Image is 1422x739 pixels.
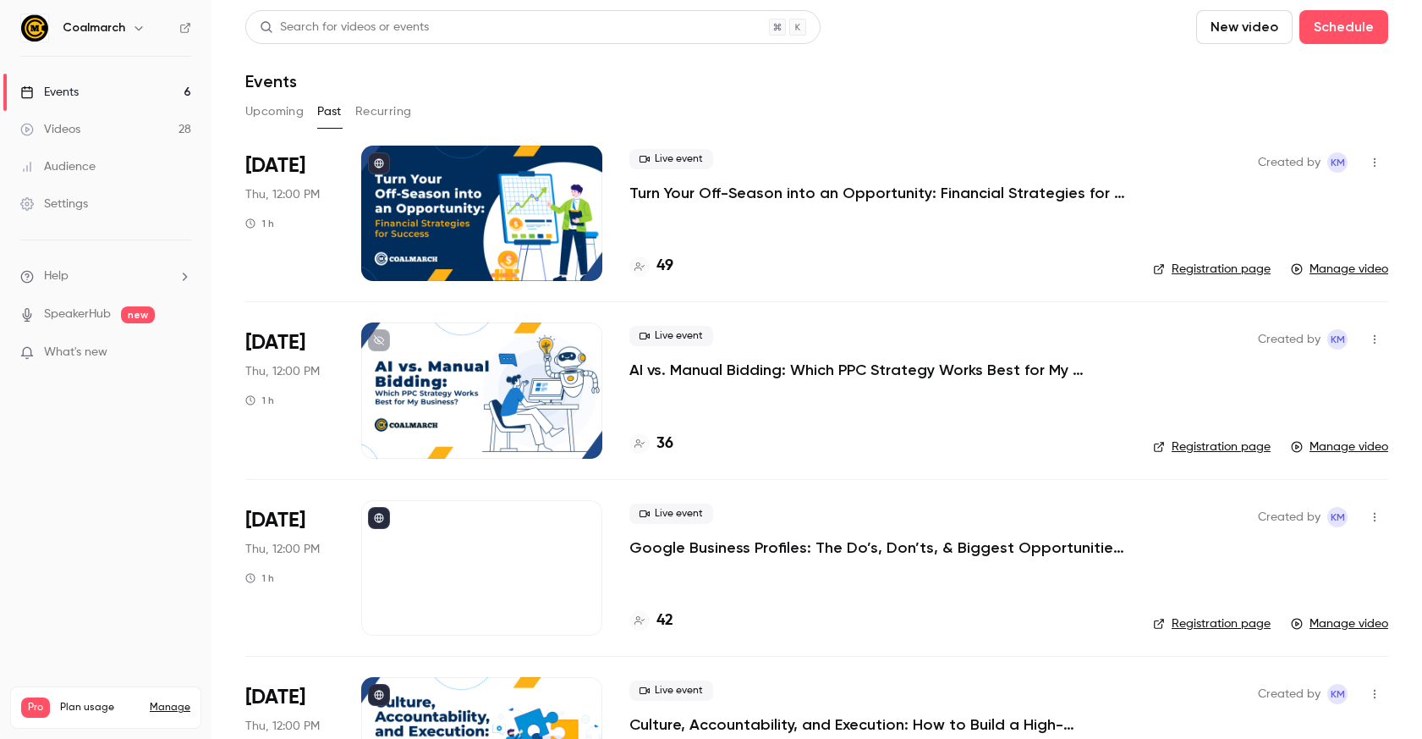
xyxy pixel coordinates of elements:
[1327,684,1348,704] span: Katie McCaskill
[21,14,48,41] img: Coalmarch
[629,681,713,701] span: Live event
[245,71,297,91] h1: Events
[629,326,713,346] span: Live event
[245,541,320,558] span: Thu, 12:00 PM
[1327,152,1348,173] span: Katie McCaskill
[245,98,304,125] button: Upcoming
[1331,507,1345,527] span: KM
[63,19,125,36] h6: Coalmarch
[1153,615,1271,632] a: Registration page
[629,149,713,169] span: Live event
[245,394,274,407] div: 1 h
[20,84,79,101] div: Events
[1291,261,1388,278] a: Manage video
[245,363,320,380] span: Thu, 12:00 PM
[1327,329,1348,350] span: Katie McCaskill
[44,306,111,323] a: SpeakerHub
[21,698,50,718] span: Pro
[1331,329,1345,350] span: KM
[245,684,305,711] span: [DATE]
[629,433,673,455] a: 36
[245,718,320,735] span: Thu, 12:00 PM
[1153,438,1271,455] a: Registration page
[60,701,140,714] span: Plan usage
[44,267,69,285] span: Help
[245,571,274,585] div: 1 h
[317,98,342,125] button: Past
[629,714,1126,735] a: Culture, Accountability, and Execution: How to Build a High-Performance Team in a Field Service B...
[260,19,429,36] div: Search for videos or events
[1196,10,1293,44] button: New video
[1258,684,1320,704] span: Created by
[1327,507,1348,527] span: Katie McCaskill
[44,344,107,361] span: What's new
[656,433,673,455] h4: 36
[629,183,1126,203] a: Turn Your Off-Season into an Opportunity: Financial Strategies for Success
[245,186,320,203] span: Thu, 12:00 PM
[629,504,713,524] span: Live event
[245,146,334,281] div: Aug 21 Thu, 12:00 PM (America/New York)
[1299,10,1388,44] button: Schedule
[245,507,305,534] span: [DATE]
[629,609,673,632] a: 42
[20,121,80,138] div: Videos
[1258,152,1320,173] span: Created by
[20,196,88,212] div: Settings
[20,158,96,175] div: Audience
[20,267,191,285] li: help-dropdown-opener
[245,329,305,356] span: [DATE]
[150,701,190,714] a: Manage
[355,98,412,125] button: Recurring
[629,255,673,278] a: 49
[656,609,673,632] h4: 42
[656,255,673,278] h4: 49
[245,217,274,230] div: 1 h
[245,500,334,636] div: Jul 31 Thu, 12:00 PM (America/New York)
[245,152,305,179] span: [DATE]
[629,360,1126,380] a: AI vs. Manual Bidding: Which PPC Strategy Works Best for My Business?
[1331,684,1345,704] span: KM
[1258,329,1320,350] span: Created by
[1291,438,1388,455] a: Manage video
[1153,261,1271,278] a: Registration page
[1258,507,1320,527] span: Created by
[121,306,155,323] span: new
[245,323,334,458] div: Aug 7 Thu, 12:00 PM (America/New York)
[629,538,1126,558] a: Google Business Profiles: The Do’s, Don’ts, & Biggest Opportunities For Your Business
[1291,615,1388,632] a: Manage video
[1331,152,1345,173] span: KM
